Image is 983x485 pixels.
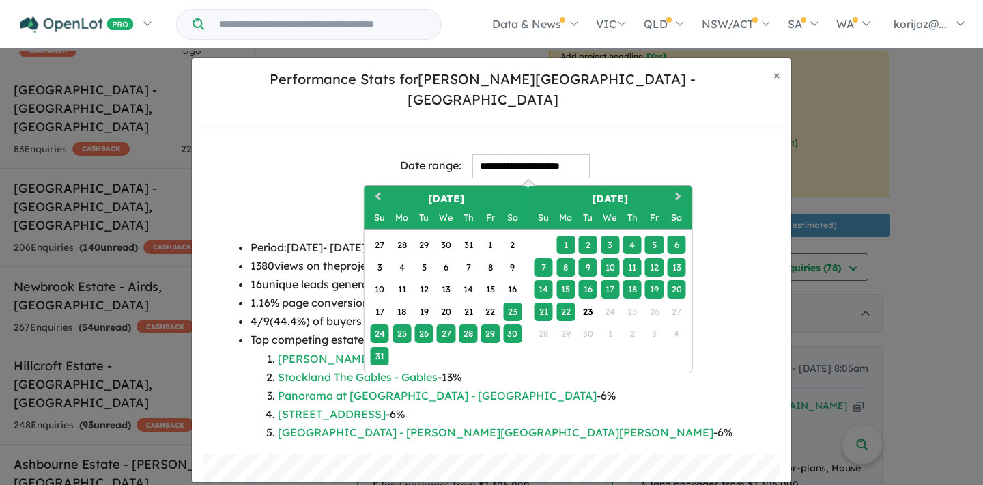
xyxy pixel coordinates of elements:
[481,324,500,343] div: Choose Friday, August 29th, 2025
[371,324,389,343] div: Choose Sunday, August 24th, 2025
[371,302,389,320] div: Choose Sunday, August 17th, 2025
[251,312,732,331] li: 4 / 9 ( 44.4 %) of buyers requested their preferred callback time as " in the evening "
[414,324,433,343] div: Choose Tuesday, August 26th, 2025
[623,258,641,276] div: Choose Thursday, September 11th, 2025
[459,258,477,276] div: Choose Thursday, August 7th, 2025
[535,324,553,343] div: Not available Sunday, September 28th, 2025
[535,280,553,299] div: Choose Sunday, September 14th, 2025
[278,350,732,368] li: - 13 %
[414,258,433,276] div: Choose Tuesday, August 5th, 2025
[437,324,455,343] div: Choose Wednesday, August 27th, 2025
[645,324,664,343] div: Not available Friday, October 3rd, 2025
[364,185,693,372] div: Choose Date
[579,258,597,276] div: Choose Tuesday, September 9th, 2025
[251,275,732,294] li: 16 unique leads generated
[371,258,389,276] div: Choose Sunday, August 3rd, 2025
[623,280,641,299] div: Choose Thursday, September 18th, 2025
[556,324,575,343] div: Not available Monday, September 29th, 2025
[393,236,411,254] div: Choose Monday, July 28th, 2025
[667,236,685,254] div: Choose Saturday, September 6th, 2025
[393,324,411,343] div: Choose Monday, August 25th, 2025
[481,236,500,254] div: Choose Friday, August 1st, 2025
[400,156,461,175] div: Date range:
[556,236,575,254] div: Choose Monday, September 1st, 2025
[371,346,389,365] div: Choose Sunday, August 31st, 2025
[645,280,664,299] div: Choose Friday, September 19th, 2025
[437,280,455,299] div: Choose Wednesday, August 13th, 2025
[579,236,597,254] div: Choose Tuesday, September 2nd, 2025
[503,258,522,276] div: Choose Saturday, August 9th, 2025
[365,191,528,207] h2: [DATE]
[437,302,455,320] div: Choose Wednesday, August 20th, 2025
[459,208,477,227] div: Thursday
[393,302,411,320] div: Choose Monday, August 18th, 2025
[414,280,433,299] div: Choose Tuesday, August 12th, 2025
[645,258,664,276] div: Choose Friday, September 12th, 2025
[667,208,685,227] div: Saturday
[278,389,597,402] a: Panorama at [GEOGRAPHIC_DATA] - [GEOGRAPHIC_DATA]
[667,302,685,320] div: Not available Saturday, September 27th, 2025
[414,302,433,320] div: Choose Tuesday, August 19th, 2025
[481,302,500,320] div: Choose Friday, August 22nd, 2025
[669,187,691,209] button: Next Month
[278,387,732,405] li: - 6 %
[371,208,389,227] div: Sunday
[601,324,619,343] div: Not available Wednesday, October 1st, 2025
[369,234,524,367] div: Month August, 2025
[459,302,477,320] div: Choose Thursday, August 21st, 2025
[437,258,455,276] div: Choose Wednesday, August 6th, 2025
[278,352,465,365] a: [PERSON_NAME] Estate - Vineyard
[579,280,597,299] div: Choose Tuesday, September 16th, 2025
[894,17,947,31] span: korijaz@...
[623,302,641,320] div: Not available Thursday, September 25th, 2025
[623,208,641,227] div: Thursday
[414,208,433,227] div: Tuesday
[503,280,522,299] div: Choose Saturday, August 16th, 2025
[437,236,455,254] div: Choose Wednesday, July 30th, 2025
[556,258,575,276] div: Choose Monday, September 8th, 2025
[459,280,477,299] div: Choose Thursday, August 14th, 2025
[503,236,522,254] div: Choose Saturday, August 2nd, 2025
[251,238,732,257] li: Period: [DATE] - [DATE]
[645,208,664,227] div: Friday
[556,280,575,299] div: Choose Monday, September 15th, 2025
[371,236,389,254] div: Choose Sunday, July 27th, 2025
[528,191,692,207] h2: [DATE]
[503,208,522,227] div: Saturday
[579,302,597,320] div: Choose Tuesday, September 23rd, 2025
[203,69,763,110] h5: Performance Stats for [PERSON_NAME][GEOGRAPHIC_DATA] - [GEOGRAPHIC_DATA]
[481,258,500,276] div: Choose Friday, August 8th, 2025
[579,324,597,343] div: Not available Tuesday, September 30th, 2025
[278,424,732,442] li: - 6 %
[207,10,438,39] input: Try estate name, suburb, builder or developer
[532,234,687,344] div: Month September, 2025
[251,294,732,312] li: 1.16 % page conversion
[645,302,664,320] div: Not available Friday, September 26th, 2025
[667,258,685,276] div: Choose Saturday, September 13th, 2025
[601,208,619,227] div: Wednesday
[601,258,619,276] div: Choose Wednesday, September 10th, 2025
[601,280,619,299] div: Choose Wednesday, September 17th, 2025
[667,324,685,343] div: Not available Saturday, October 4th, 2025
[645,236,664,254] div: Choose Friday, September 5th, 2025
[366,187,388,209] button: Previous Month
[371,280,389,299] div: Choose Sunday, August 10th, 2025
[556,208,575,227] div: Monday
[278,370,438,384] a: Stockland The Gables - Gables
[393,258,411,276] div: Choose Monday, August 4th, 2025
[601,302,619,320] div: Not available Wednesday, September 24th, 2025
[481,280,500,299] div: Choose Friday, August 15th, 2025
[535,208,553,227] div: Sunday
[278,426,713,439] a: [GEOGRAPHIC_DATA] - [PERSON_NAME][GEOGRAPHIC_DATA][PERSON_NAME]
[459,236,477,254] div: Choose Thursday, July 31st, 2025
[437,208,455,227] div: Wednesday
[251,331,732,442] li: Top competing estates based on your buyers from [DATE] to [DATE] :
[459,324,477,343] div: Choose Thursday, August 28th, 2025
[623,236,641,254] div: Choose Thursday, September 4th, 2025
[278,368,732,387] li: - 13 %
[278,405,732,424] li: - 6 %
[556,302,575,320] div: Choose Monday, September 22nd, 2025
[579,208,597,227] div: Tuesday
[414,236,433,254] div: Choose Tuesday, July 29th, 2025
[481,208,500,227] div: Friday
